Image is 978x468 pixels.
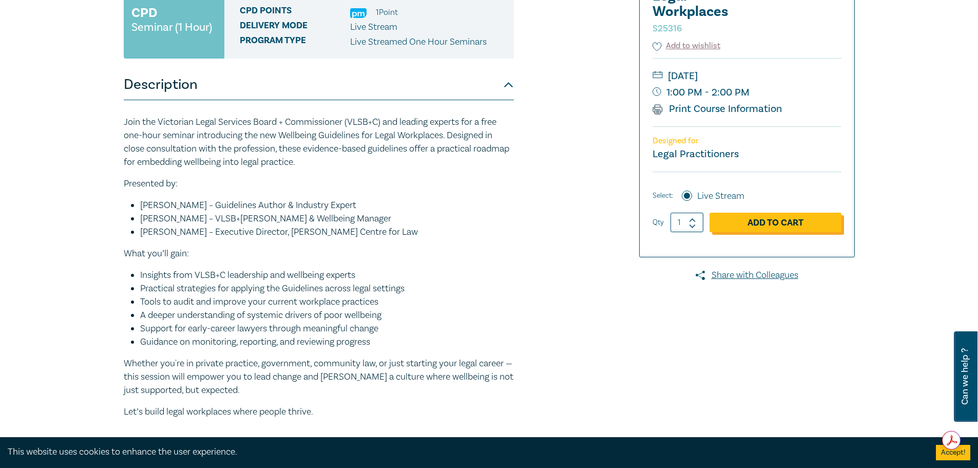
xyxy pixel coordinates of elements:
a: Add to Cart [709,213,841,232]
p: Designed for [653,136,841,146]
li: 1 Point [376,6,398,19]
li: A deeper understanding of systemic drivers of poor wellbeing [140,309,514,322]
label: Qty [653,217,664,228]
span: CPD Points [240,6,350,19]
small: [DATE] [653,68,841,84]
p: Live Streamed One Hour Seminars [350,35,487,49]
span: Program type [240,35,350,49]
span: Live Stream [350,21,397,33]
li: Practical strategies for applying the Guidelines across legal settings [140,282,514,295]
small: S25316 [653,23,682,34]
small: 1:00 PM - 2:00 PM [653,84,841,101]
li: Support for early-career lawyers through meaningful change [140,322,514,335]
li: Tools to audit and improve your current workplace practices [140,295,514,309]
h3: CPD [131,4,157,22]
a: Share with Colleagues [639,269,855,282]
input: 1 [670,213,703,232]
span: Delivery Mode [240,21,350,34]
span: Can we help ? [960,338,970,416]
li: Insights from VLSB+C leadership and wellbeing experts [140,269,514,282]
img: Practice Management & Business Skills [350,8,367,18]
small: Seminar (1 Hour) [131,22,212,32]
p: Whether you're in private practice, government, community law, or just starting your legal career... [124,357,514,397]
li: [PERSON_NAME] – Executive Director, [PERSON_NAME] Centre for Law [140,226,514,239]
label: Live Stream [697,190,744,203]
p: Join the Victorian Legal Services Board + Commissioner (VLSB+C) and leading experts for a free on... [124,116,514,169]
p: Presented by: [124,177,514,191]
button: Description [124,69,514,100]
li: [PERSON_NAME] – Guidelines Author & Industry Expert [140,199,514,212]
li: Guidance on monitoring, reporting, and reviewing progress [140,335,514,349]
span: Select: [653,190,673,201]
li: [PERSON_NAME] – VLSB+[PERSON_NAME] & Wellbeing Manager [140,212,514,226]
div: This website uses cookies to enhance the user experience. [8,445,921,459]
a: Print Course Information [653,102,782,116]
p: What you’ll gain: [124,247,514,260]
small: Legal Practitioners [653,147,739,161]
button: Accept cookies [936,445,970,460]
p: Let’s build legal workplaces where people thrive. [124,405,514,419]
button: Add to wishlist [653,40,721,52]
